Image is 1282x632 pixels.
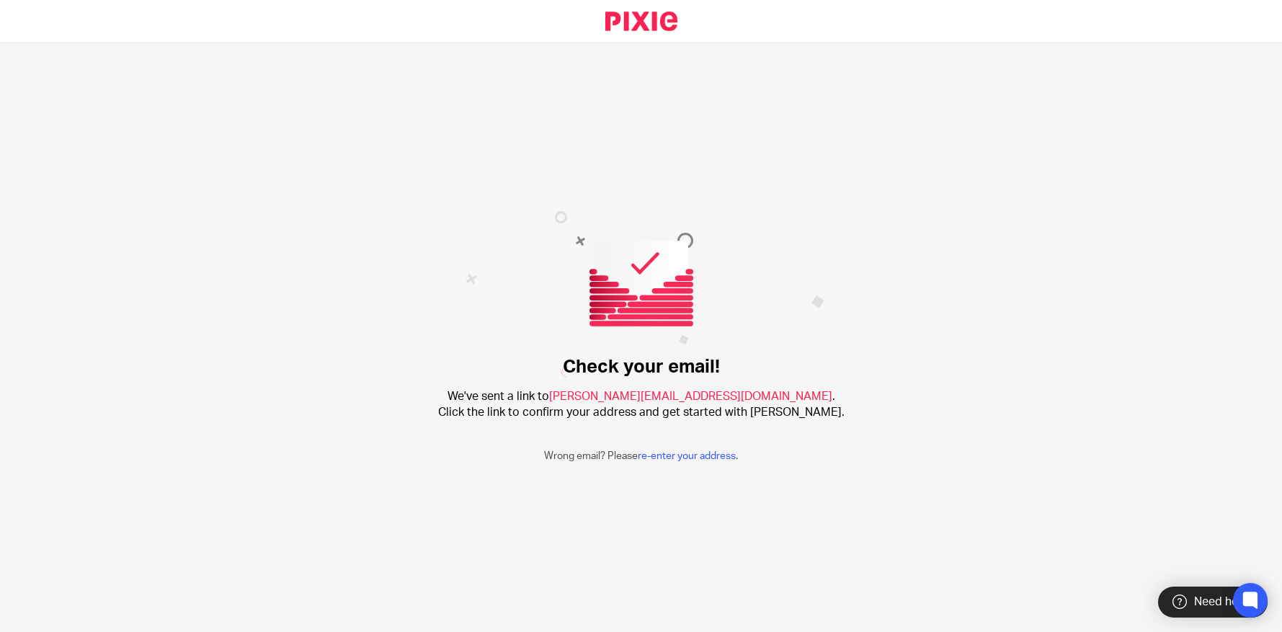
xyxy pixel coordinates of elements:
[466,211,824,378] img: Confirm email image
[1158,587,1268,618] div: Need help?
[438,389,845,420] h2: We've sent a link to . Click the link to confirm your address and get started with [PERSON_NAME].
[563,356,720,378] h1: Check your email!
[638,451,736,461] a: re-enter your address
[544,449,738,463] p: Wrong email? Please .
[549,391,832,402] span: [PERSON_NAME][EMAIL_ADDRESS][DOMAIN_NAME]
